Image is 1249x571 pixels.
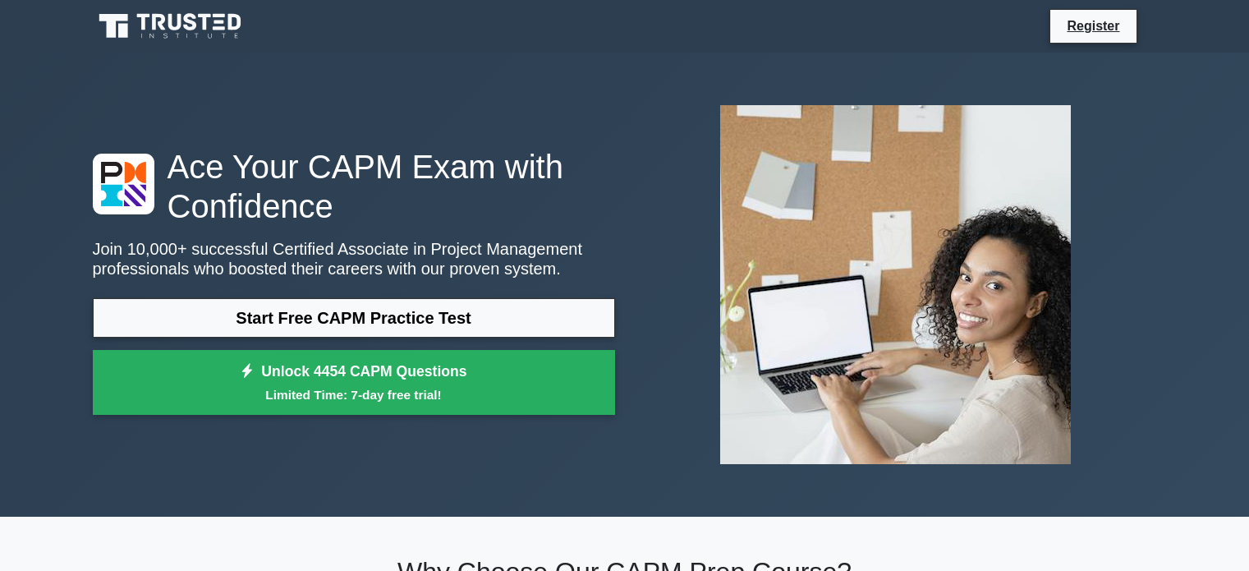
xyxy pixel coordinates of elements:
[93,239,615,279] p: Join 10,000+ successful Certified Associate in Project Management professionals who boosted their...
[93,350,615,416] a: Unlock 4454 CAPM QuestionsLimited Time: 7-day free trial!
[93,298,615,338] a: Start Free CAPM Practice Test
[93,147,615,226] h1: Ace Your CAPM Exam with Confidence
[1057,16,1129,36] a: Register
[113,385,595,404] small: Limited Time: 7-day free trial!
